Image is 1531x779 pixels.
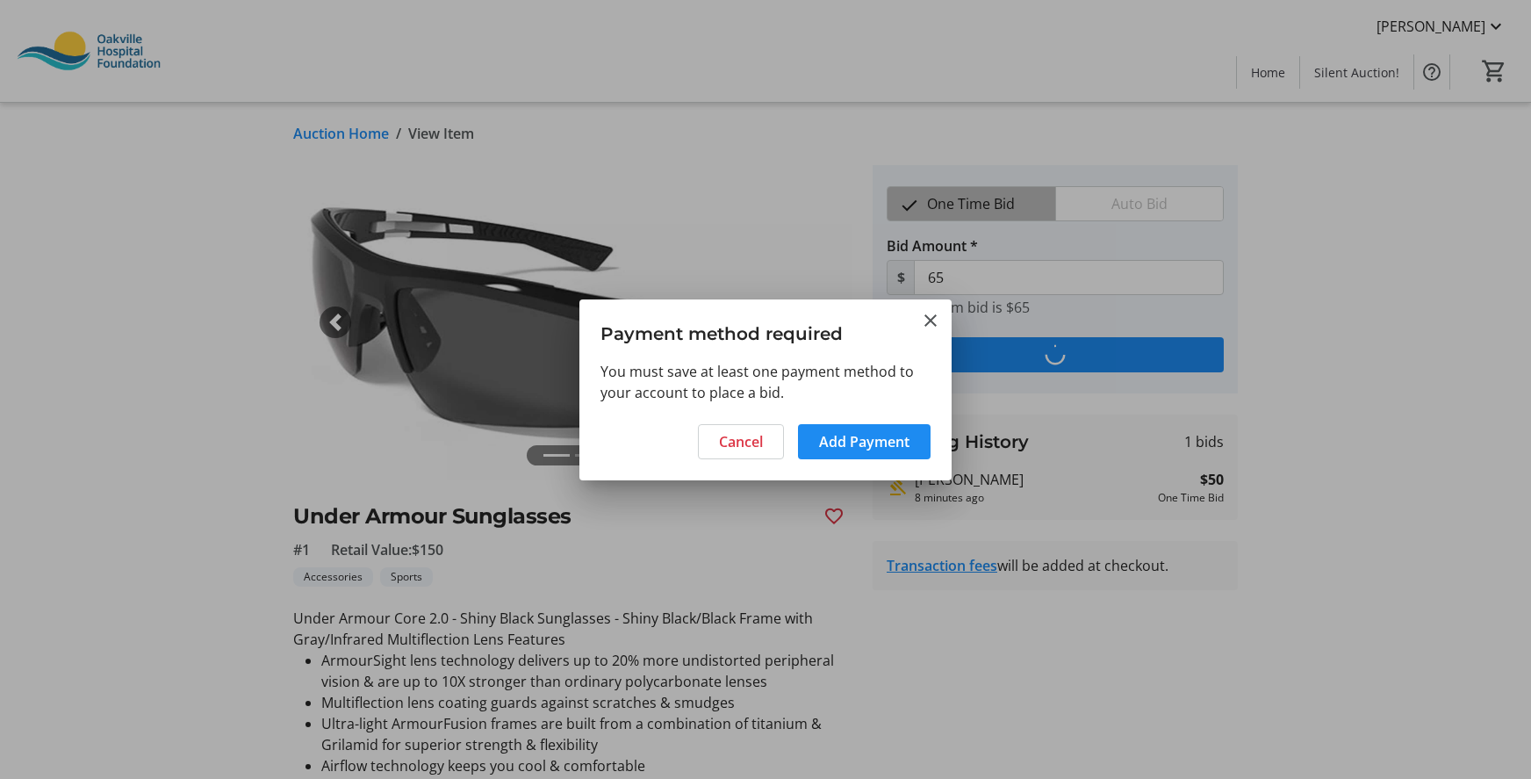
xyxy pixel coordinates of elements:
span: Cancel [719,431,763,452]
button: Cancel [698,424,784,459]
div: You must save at least one payment method to your account to place a bid. [600,361,931,403]
span: Add Payment [819,431,909,452]
h3: Payment method required [579,299,952,360]
button: Close [920,310,941,331]
button: Add Payment [798,424,931,459]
